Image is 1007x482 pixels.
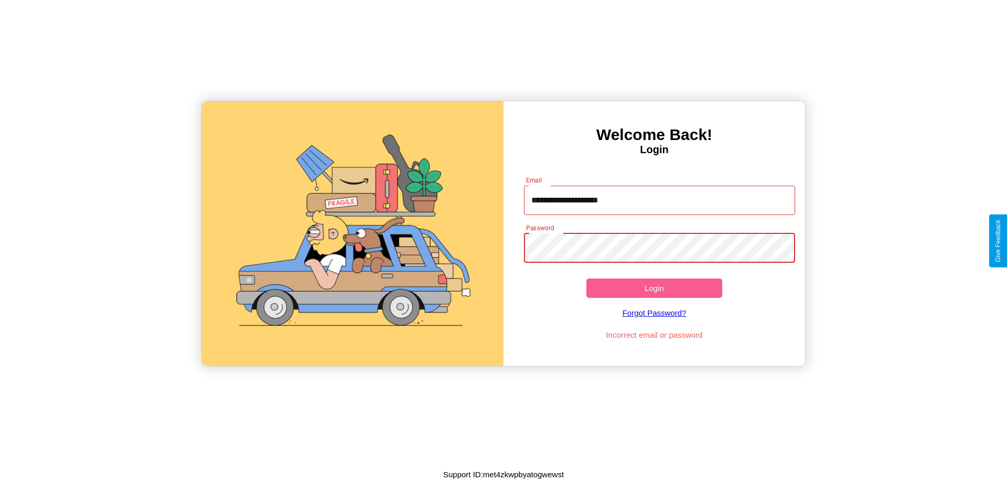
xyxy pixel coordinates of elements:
h3: Welcome Back! [504,126,805,144]
div: Give Feedback [994,220,1002,262]
p: Support ID: met4zkwpbyatogwewst [443,467,564,481]
img: gif [202,101,504,366]
h4: Login [504,144,805,156]
a: Forgot Password? [519,298,790,328]
p: Incorrect email or password [519,328,790,342]
label: Password [526,223,554,232]
button: Login [586,279,722,298]
label: Email [526,176,542,185]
